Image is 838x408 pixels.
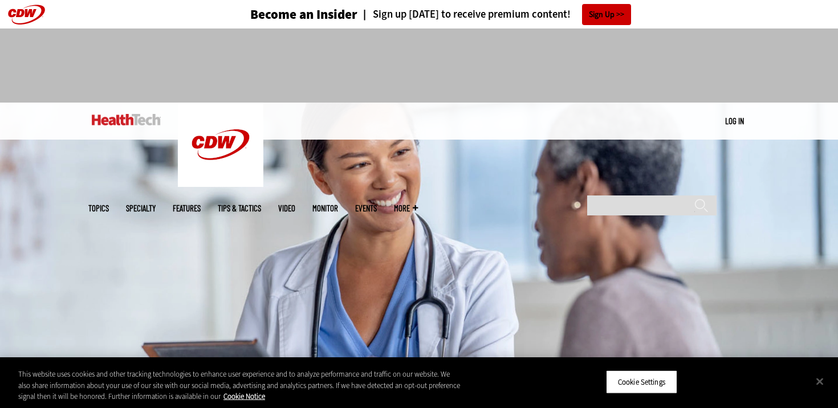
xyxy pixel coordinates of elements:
iframe: advertisement [211,40,627,91]
span: Specialty [126,204,156,213]
a: Log in [725,116,744,126]
span: More [394,204,418,213]
a: Become an Insider [208,8,357,21]
img: Home [178,103,263,187]
a: Tips & Tactics [218,204,261,213]
a: Features [173,204,201,213]
h3: Become an Insider [250,8,357,21]
button: Close [807,369,832,394]
a: Video [278,204,295,213]
span: Topics [88,204,109,213]
button: Cookie Settings [606,370,677,394]
a: Sign Up [582,4,631,25]
a: Sign up [DATE] to receive premium content! [357,9,571,20]
a: CDW [178,178,263,190]
img: Home [92,114,161,125]
div: This website uses cookies and other tracking technologies to enhance user experience and to analy... [18,369,461,402]
div: User menu [725,115,744,127]
a: More information about your privacy [223,391,265,401]
a: Events [355,204,377,213]
a: MonITor [312,204,338,213]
